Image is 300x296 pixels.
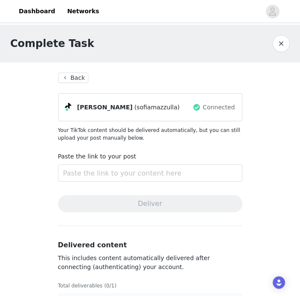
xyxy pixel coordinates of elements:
button: Back [58,73,89,83]
button: Deliver [58,195,242,212]
span: This includes content automatically delivered after connecting (authenticating) your account. [58,255,210,270]
span: [PERSON_NAME] [77,103,133,112]
a: Dashboard [14,2,60,21]
input: Paste the link to your content here [58,164,242,182]
div: avatar [268,5,277,18]
span: (sofiamazzulla) [134,103,180,112]
div: Open Intercom Messenger [273,276,285,289]
p: Your TikTok content should be delivered automatically, but you can still upload your post manuall... [58,126,242,142]
label: Paste the link to your post [58,153,137,160]
p: Total deliverables (0/1) [58,282,242,290]
span: Connected [203,103,235,112]
h1: Complete Task [10,36,94,51]
a: Networks [62,2,104,21]
h3: Delivered content [58,240,242,250]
